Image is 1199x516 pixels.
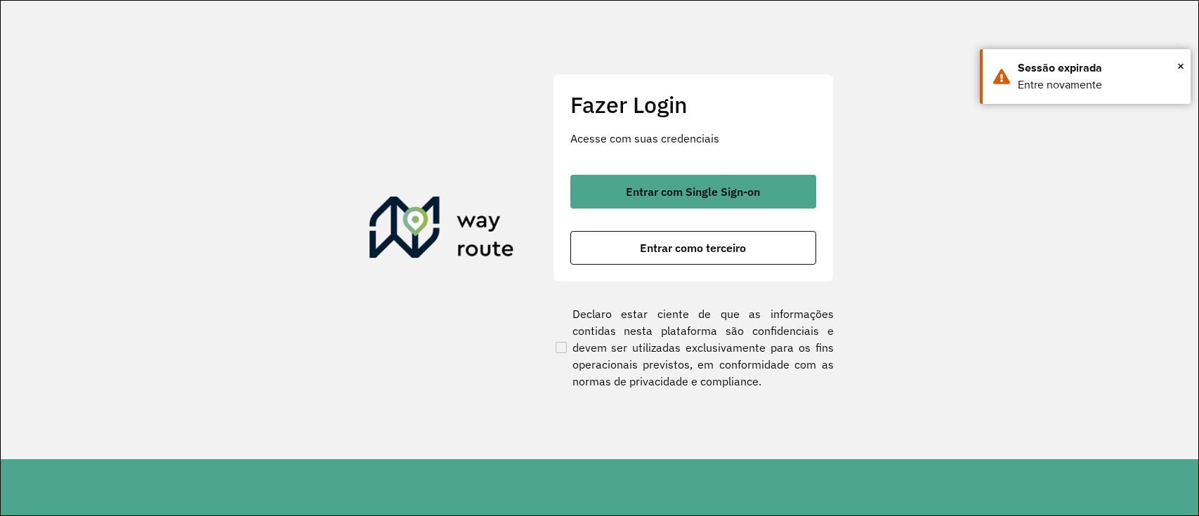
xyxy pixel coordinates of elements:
[570,91,816,118] h2: Fazer Login
[1177,55,1184,77] button: Close
[1177,55,1184,77] span: ×
[626,186,760,197] span: Entrar com Single Sign-on
[570,130,816,147] p: Acesse com suas credenciais
[1018,77,1180,93] div: Entre novamente
[369,197,514,264] img: Roteirizador AmbevTech
[640,242,746,253] span: Entrar como terceiro
[553,305,834,390] label: Declaro estar ciente de que as informações contidas nesta plataforma são confidenciais e devem se...
[570,231,816,265] button: button
[1018,60,1180,77] div: Sessão expirada
[570,175,816,209] button: button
